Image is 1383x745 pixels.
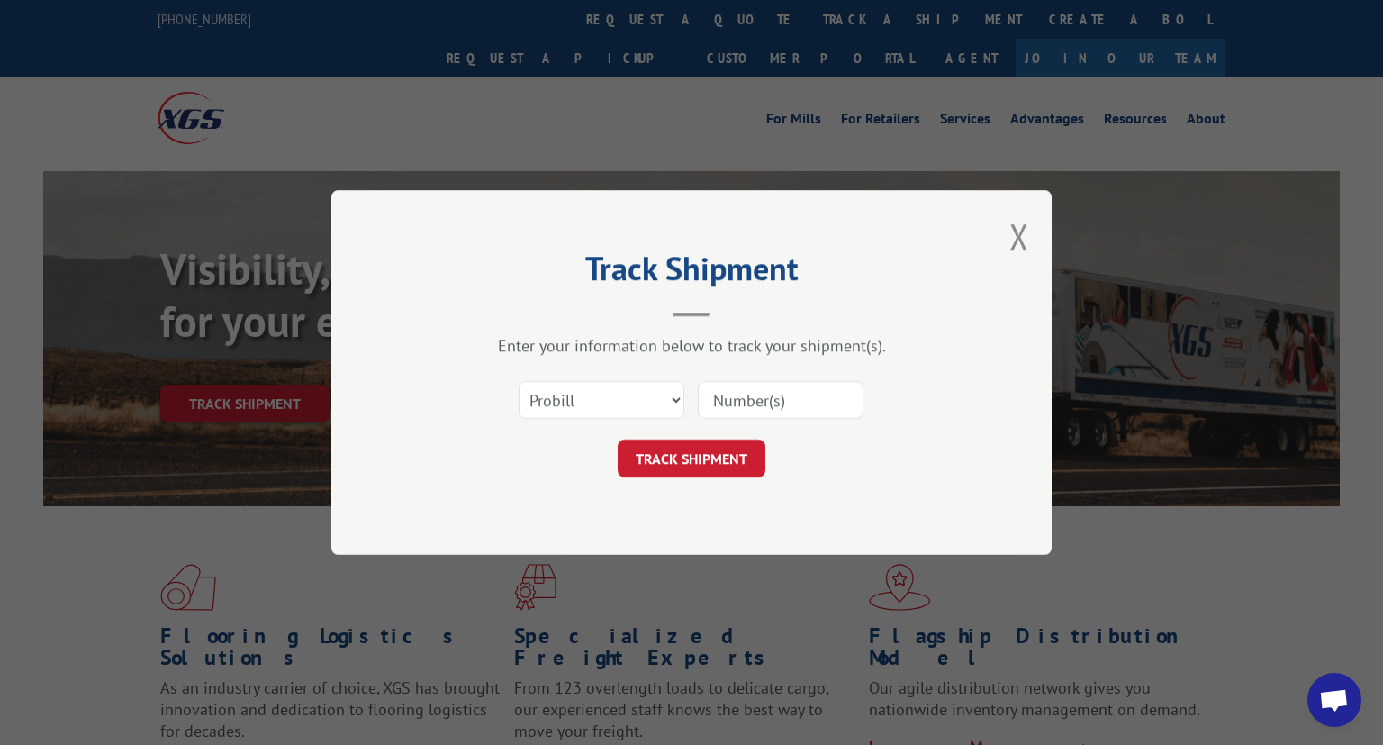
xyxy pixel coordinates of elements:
button: TRACK SHIPMENT [618,440,765,477]
a: Open chat [1307,673,1361,727]
div: Enter your information below to track your shipment(s). [421,335,962,356]
input: Number(s) [698,381,863,419]
button: Close modal [1009,213,1029,260]
h2: Track Shipment [421,256,962,290]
